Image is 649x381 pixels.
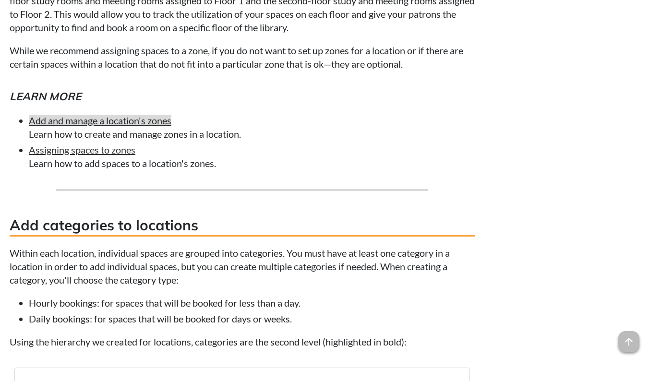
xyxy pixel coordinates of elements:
h5: Learn more [10,89,475,104]
li: Learn how to add spaces to a location's zones. [29,143,475,170]
p: While we recommend assigning spaces to a zone, if you do not want to set up zones for a location ... [10,44,475,71]
span: arrow_upward [618,331,639,352]
p: Using the hierarchy we created for locations, categories are the second level (highlighted in bold): [10,335,475,348]
li: Daily bookings: for spaces that will be booked for days or weeks. [29,312,475,325]
li: Learn how to create and manage zones in a location. [29,114,475,141]
a: Add and manage a location's zones [29,115,171,126]
p: Within each location, individual spaces are grouped into categories. You must have at least one c... [10,246,475,286]
h3: Add categories to locations [10,215,475,237]
li: Hourly bookings: for spaces that will be booked for less than a day. [29,296,475,310]
a: arrow_upward [618,332,639,344]
a: Assigning spaces to zones [29,144,135,155]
